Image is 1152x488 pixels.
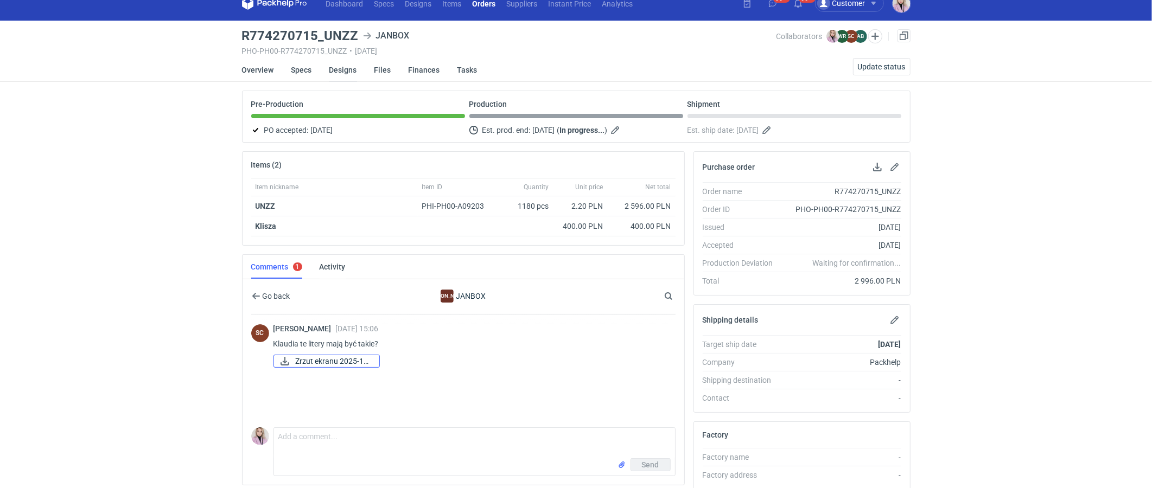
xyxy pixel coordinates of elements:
span: Go back [260,292,290,300]
span: Collaborators [776,32,822,41]
button: Go back [251,290,291,303]
a: Specs [291,58,312,82]
span: Send [642,461,659,468]
button: Download PO [871,160,884,174]
h2: Factory [703,431,729,439]
img: Klaudia Wiśniewska [251,427,269,445]
span: [PERSON_NAME] [273,324,336,333]
figcaption: SC [845,30,858,43]
div: Factory address [703,470,782,480]
span: [DATE] [311,124,333,137]
button: Edit purchase order [888,160,901,174]
a: Comments1 [251,255,302,279]
div: 1180 pcs [499,196,553,216]
div: Factory name [703,452,782,463]
a: Overview [242,58,274,82]
span: Item nickname [256,183,299,191]
img: Klaudia Wiśniewska [826,30,839,43]
strong: Klisza [256,222,277,230]
div: Total [703,275,782,286]
span: [DATE] [533,124,555,137]
figcaption: SC [251,324,269,342]
p: Production [469,100,507,108]
p: Klaudia te litery mają być takie? [273,337,667,350]
div: PHO-PH00-R774270715_UNZZ [DATE] [242,47,777,55]
div: - [782,452,901,463]
div: PO accepted: [251,124,465,137]
div: Est. prod. end: [469,124,683,137]
div: Order ID [703,204,782,215]
figcaption: [PERSON_NAME] [441,290,454,303]
span: Update status [858,63,906,70]
a: Tasks [457,58,478,82]
h2: Purchase order [703,163,755,171]
span: Unit price [576,183,603,191]
div: JANBOX [363,29,410,42]
span: Quantity [524,183,549,191]
div: Production Deviation [703,258,782,268]
div: PHO-PH00-R774270715_UNZZ [782,204,901,215]
div: - [782,470,901,480]
div: 400.00 PLN [558,221,603,232]
div: [DATE] [782,222,901,233]
button: Update status [853,58,911,75]
div: Order name [703,186,782,197]
figcaption: WR [836,30,849,43]
div: Contact [703,393,782,403]
span: Net total [646,183,671,191]
em: Waiting for confirmation... [812,258,901,268]
button: Edit shipping details [888,313,901,326]
h3: R774270715_UNZZ [242,29,359,42]
button: Edit collaborators [868,29,882,43]
span: Zrzut ekranu 2025-10... [296,355,371,367]
div: Issued [703,222,782,233]
p: Shipment [688,100,721,108]
div: Target ship date [703,339,782,350]
div: Accepted [703,240,782,251]
figcaption: AB [854,30,867,43]
div: Est. ship date: [688,124,901,137]
div: - [782,375,901,386]
span: [DATE] [737,124,759,137]
div: JANBOX [441,290,454,303]
em: ( [557,126,560,134]
div: 1 [296,263,300,271]
div: Packhelp [782,357,901,368]
a: Designs [329,58,357,82]
div: Shipping destination [703,375,782,386]
span: Item ID [422,183,443,191]
a: UNZZ [256,202,276,210]
a: Activity [320,255,346,279]
div: 2.20 PLN [558,201,603,211]
div: PHI-PH00-A09203 [422,201,495,211]
a: Finances [409,58,440,82]
span: • [350,47,353,55]
strong: In progress... [560,126,605,134]
div: - [782,393,901,403]
h2: Shipping details [703,316,759,324]
div: 2 596.00 PLN [612,201,671,211]
button: Send [631,458,671,471]
h2: Items (2) [251,160,282,169]
button: Edit estimated production end date [610,124,623,137]
span: [DATE] 15:06 [336,324,379,333]
div: Sylwia Cichórz [251,324,269,342]
div: 400.00 PLN [612,221,671,232]
a: Zrzut ekranu 2025-10... [273,355,380,368]
div: [DATE] [782,240,901,251]
input: Search [662,290,697,303]
div: Zrzut ekranu 2025-10-09 150508.jpg [273,355,380,368]
em: ) [605,126,608,134]
a: Duplicate [898,29,911,42]
div: 2 996.00 PLN [782,275,901,286]
div: JANBOX [374,290,552,303]
p: Pre-Production [251,100,304,108]
div: Company [703,357,782,368]
button: Edit estimated shipping date [761,124,774,137]
a: Files [374,58,391,82]
div: R774270715_UNZZ [782,186,901,197]
strong: [DATE] [878,340,901,349]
